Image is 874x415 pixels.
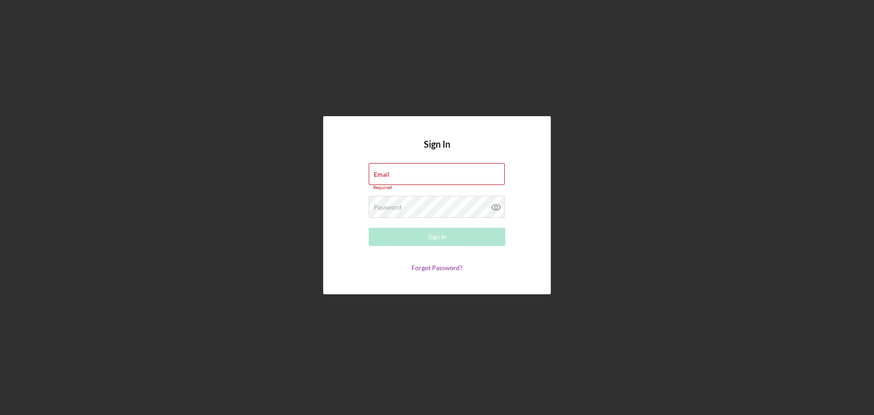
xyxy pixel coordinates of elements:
label: Email [374,171,390,178]
label: Password [374,204,401,211]
h4: Sign In [424,139,450,163]
button: Sign In [369,228,505,246]
a: Forgot Password? [412,264,462,272]
div: Required [369,185,505,190]
div: Sign In [428,228,447,246]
